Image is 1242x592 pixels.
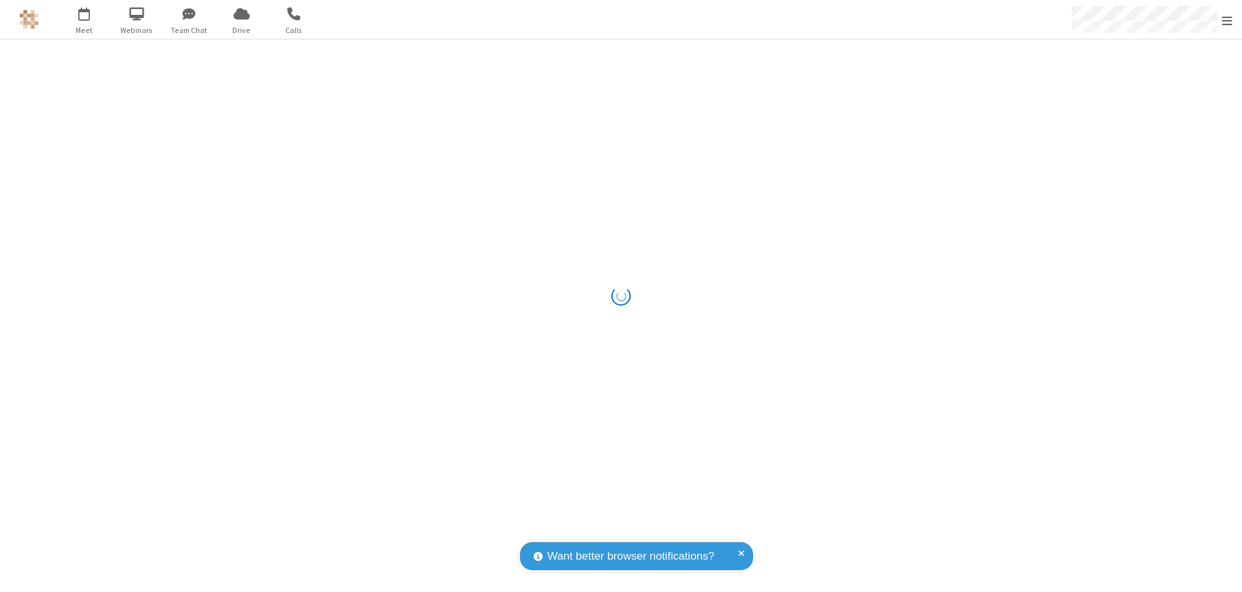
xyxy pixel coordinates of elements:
[547,548,714,565] span: Want better browser notifications?
[270,25,318,36] span: Calls
[60,25,109,36] span: Meet
[113,25,161,36] span: Webinars
[165,25,213,36] span: Team Chat
[217,25,266,36] span: Drive
[19,10,39,29] img: QA Selenium DO NOT DELETE OR CHANGE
